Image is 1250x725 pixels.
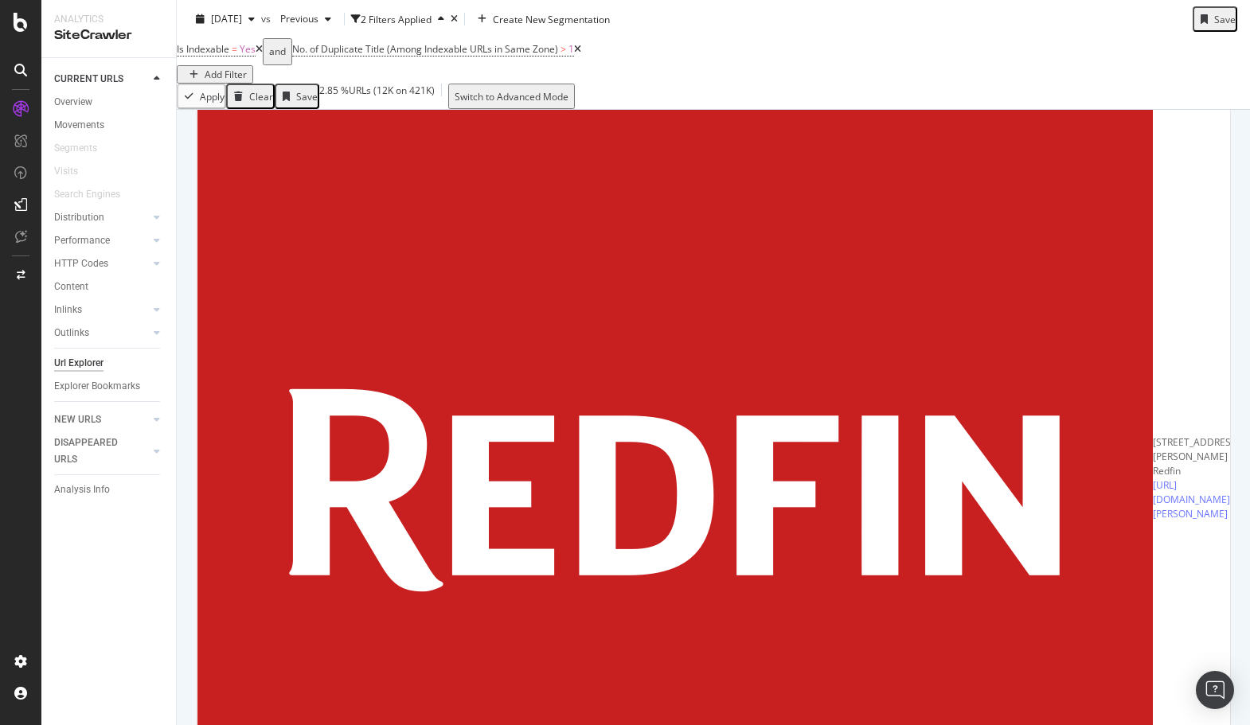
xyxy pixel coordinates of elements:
[54,279,165,295] a: Content
[275,84,319,109] button: Save
[54,209,149,226] a: Distribution
[54,481,165,498] a: Analysis Info
[54,209,104,226] div: Distribution
[54,232,110,249] div: Performance
[54,117,165,134] a: Movements
[54,94,165,111] a: Overview
[54,481,110,498] div: Analysis Info
[54,186,136,203] a: Search Engines
[54,13,163,26] div: Analytics
[54,163,94,180] a: Visits
[54,186,120,203] div: Search Engines
[177,42,229,56] span: Is Indexable
[269,41,286,63] div: and
[1214,12,1236,25] div: Save
[54,325,89,341] div: Outlinks
[54,71,123,88] div: CURRENT URLS
[54,117,104,134] div: Movements
[1153,435,1240,478] div: [STREET_ADDRESS][PERSON_NAME] | Redfin
[54,435,149,468] a: DISAPPEARED URLS
[263,38,292,65] button: and
[249,90,273,103] div: Clear
[561,42,566,56] span: >
[274,12,318,25] span: Previous
[54,302,82,318] div: Inlinks
[54,302,149,318] a: Inlinks
[200,90,225,103] div: Apply
[54,255,149,272] a: HTTP Codes
[54,355,165,372] a: Url Explorer
[54,355,104,372] div: Url Explorer
[226,84,275,109] button: Clear
[319,84,435,109] div: 2.85 % URLs ( 12K on 421K )
[54,94,92,111] div: Overview
[451,14,458,24] div: times
[361,12,432,25] div: 2 Filters Applied
[54,140,113,157] a: Segments
[1196,671,1234,709] div: Open Intercom Messenger
[177,65,253,84] button: Add Filter
[54,325,149,341] a: Outlinks
[54,378,140,395] div: Explorer Bookmarks
[54,71,149,88] a: CURRENT URLS
[261,12,274,25] span: vs
[351,6,451,32] button: 2 Filters Applied
[211,12,242,25] span: 2025 Sep. 9th
[1193,6,1237,32] button: Save
[54,411,149,428] a: NEW URLS
[205,68,247,81] div: Add Filter
[54,232,149,249] a: Performance
[471,6,616,32] button: Create New Segmentation
[296,90,318,103] div: Save
[54,163,78,180] div: Visits
[54,435,135,468] div: DISAPPEARED URLS
[274,6,338,32] button: Previous
[54,140,97,157] div: Segments
[189,6,261,32] button: [DATE]
[232,42,237,56] span: =
[240,42,256,56] span: Yes
[292,42,558,56] span: No. of Duplicate Title (Among Indexable URLs in Same Zone)
[54,279,88,295] div: Content
[177,84,226,109] button: Apply
[455,90,568,103] div: Switch to Advanced Mode
[54,26,163,45] div: SiteCrawler
[493,12,610,25] span: Create New Segmentation
[54,255,108,272] div: HTTP Codes
[448,84,575,109] button: Switch to Advanced Mode
[54,378,165,395] a: Explorer Bookmarks
[54,411,101,428] div: NEW URLS
[568,42,574,56] span: 1
[1153,478,1230,520] a: [URL][DOMAIN_NAME][PERSON_NAME]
